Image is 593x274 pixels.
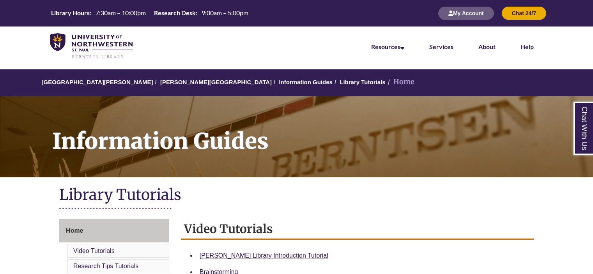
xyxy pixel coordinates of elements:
li: Home [386,76,414,88]
table: Hours Today [48,9,251,17]
img: UNWSP Library Logo [50,33,133,59]
th: Library Hours: [48,9,92,17]
a: Information Guides [279,79,333,85]
button: Chat 24/7 [502,7,546,20]
a: My Account [438,10,494,16]
a: Video Tutorials [73,247,115,254]
a: Research Tips Tutorials [73,263,138,269]
th: Research Desk: [151,9,198,17]
span: 7:30am – 10:00pm [96,9,146,16]
a: [PERSON_NAME] Library Introduction Tutorial [200,252,328,259]
a: Chat 24/7 [502,10,546,16]
a: Home [59,219,169,242]
a: Hours Today [48,9,251,18]
h1: Information Guides [44,96,593,167]
a: Resources [371,43,404,50]
a: Services [429,43,453,50]
h2: Video Tutorials [181,219,534,240]
button: My Account [438,7,494,20]
h1: Library Tutorials [59,185,534,206]
a: Library Tutorials [340,79,385,85]
span: Home [66,227,83,234]
a: [PERSON_NAME][GEOGRAPHIC_DATA] [160,79,272,85]
a: About [478,43,496,50]
a: [GEOGRAPHIC_DATA][PERSON_NAME] [41,79,153,85]
span: 9:00am – 5:00pm [202,9,248,16]
a: Help [520,43,534,50]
